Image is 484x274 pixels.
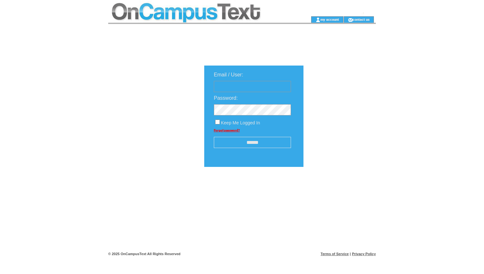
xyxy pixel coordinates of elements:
[214,72,243,77] span: Email / User:
[353,17,370,21] a: contact us
[348,17,353,22] img: contact_us_icon.gif;jsessionid=6480E6A4D65C4854406FCC048C1FB48A
[214,95,238,101] span: Password:
[221,120,260,125] span: Keep Me Logged In
[321,252,349,256] a: Terms of Service
[108,252,181,256] span: © 2025 OnCampusText All Rights Reserved
[352,252,376,256] a: Privacy Policy
[322,183,354,191] img: transparent.png;jsessionid=6480E6A4D65C4854406FCC048C1FB48A
[214,129,240,132] a: Forgot password?
[320,17,339,21] a: my account
[316,17,320,22] img: account_icon.gif;jsessionid=6480E6A4D65C4854406FCC048C1FB48A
